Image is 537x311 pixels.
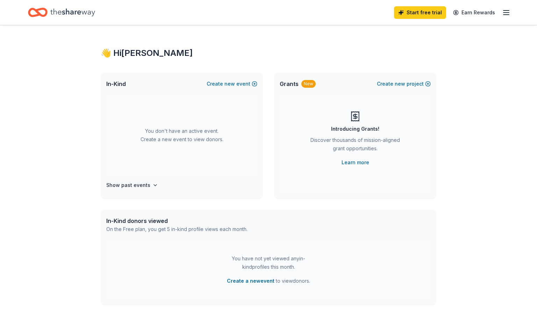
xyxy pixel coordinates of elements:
span: In-Kind [106,80,126,88]
a: Learn more [342,158,369,167]
span: to view donors . [227,277,310,285]
button: Createnewevent [207,80,257,88]
div: New [301,80,316,88]
div: Introducing Grants! [331,125,379,133]
button: Createnewproject [377,80,431,88]
div: In-Kind donors viewed [106,217,248,225]
h4: Show past events [106,181,150,189]
div: You have not yet viewed any in-kind profiles this month. [225,254,312,271]
button: Create a newevent [227,277,274,285]
span: new [224,80,235,88]
div: On the Free plan, you get 5 in-kind profile views each month. [106,225,248,233]
a: Home [28,4,95,21]
span: new [395,80,405,88]
div: You don't have an active event. Create a new event to view donors. [106,95,257,175]
a: Start free trial [394,6,446,19]
a: Earn Rewards [449,6,499,19]
span: Grants [280,80,299,88]
button: Show past events [106,181,158,189]
div: Discover thousands of mission-aligned grant opportunities. [308,136,403,155]
div: 👋 Hi [PERSON_NAME] [101,48,436,59]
